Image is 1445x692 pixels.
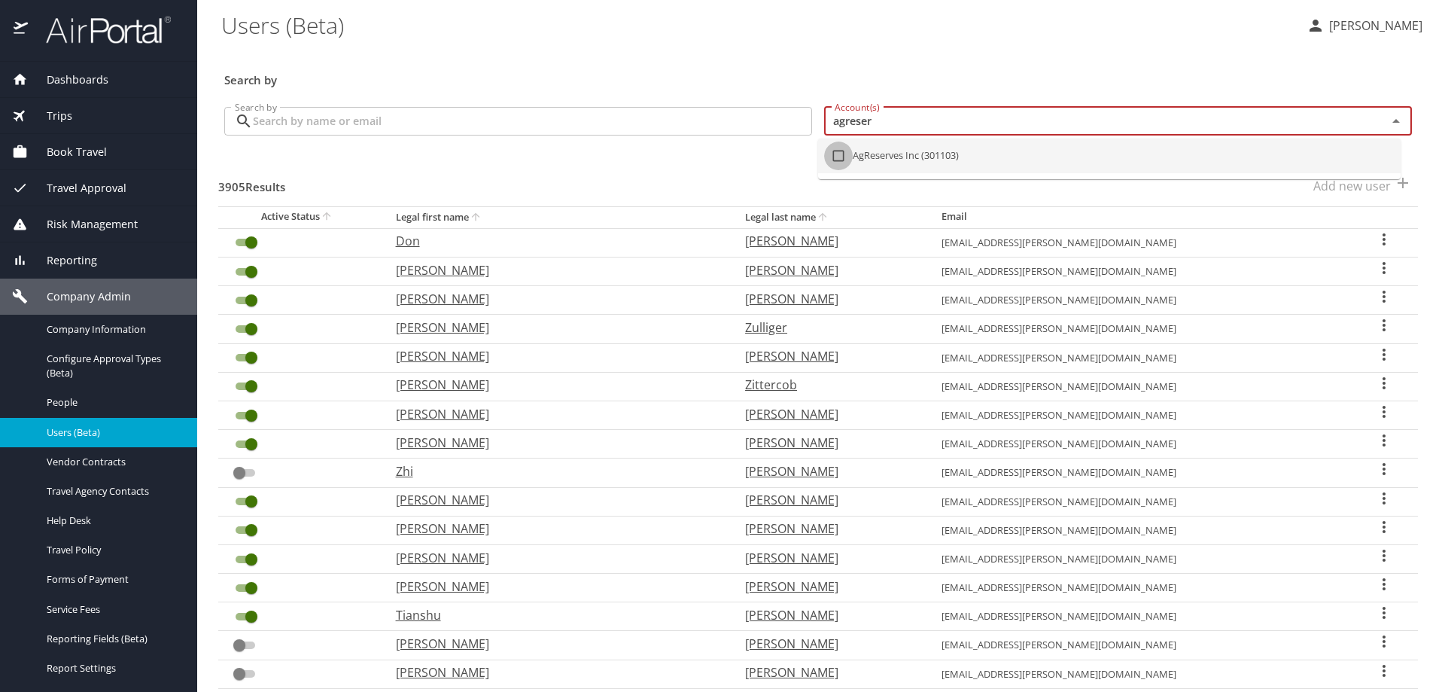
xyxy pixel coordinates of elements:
[218,169,285,196] h3: 3905 Results
[47,543,179,557] span: Travel Policy
[818,139,1401,173] li: AgReserves Inc (301103)
[47,484,179,498] span: Travel Agency Contacts
[28,144,107,160] span: Book Travel
[745,549,911,567] p: [PERSON_NAME]
[396,635,716,653] p: [PERSON_NAME]
[745,319,911,337] p: Zulliger
[47,514,179,528] span: Help Desk
[396,261,716,279] p: [PERSON_NAME]
[47,425,179,440] span: Users (Beta)
[745,520,911,538] p: [PERSON_NAME]
[929,343,1351,372] td: [EMAIL_ADDRESS][PERSON_NAME][DOMAIN_NAME]
[320,210,335,224] button: sort
[929,401,1351,429] td: [EMAIL_ADDRESS][PERSON_NAME][DOMAIN_NAME]
[745,261,911,279] p: [PERSON_NAME]
[396,290,716,308] p: [PERSON_NAME]
[396,232,716,250] p: Don
[28,72,108,88] span: Dashboards
[816,211,831,225] button: sort
[745,635,911,653] p: [PERSON_NAME]
[733,206,929,228] th: Legal last name
[47,395,179,410] span: People
[47,572,179,587] span: Forms of Payment
[47,632,179,646] span: Reporting Fields (Beta)
[929,372,1351,401] td: [EMAIL_ADDRESS][PERSON_NAME][DOMAIN_NAME]
[28,288,131,305] span: Company Admin
[28,108,72,124] span: Trips
[47,602,179,617] span: Service Fees
[929,459,1351,487] td: [EMAIL_ADDRESS][PERSON_NAME][DOMAIN_NAME]
[47,352,179,380] span: Configure Approval Types (Beta)
[929,660,1351,688] td: [EMAIL_ADDRESS][PERSON_NAME][DOMAIN_NAME]
[929,602,1351,631] td: [EMAIL_ADDRESS][PERSON_NAME][DOMAIN_NAME]
[929,228,1351,257] td: [EMAIL_ADDRESS][PERSON_NAME][DOMAIN_NAME]
[47,322,179,337] span: Company Information
[1325,17,1422,35] p: [PERSON_NAME]
[47,661,179,675] span: Report Settings
[745,434,911,452] p: [PERSON_NAME]
[29,15,171,44] img: airportal-logo.png
[745,491,911,509] p: [PERSON_NAME]
[745,606,911,624] p: [PERSON_NAME]
[396,491,716,509] p: [PERSON_NAME]
[396,462,716,480] p: Zhi
[745,347,911,365] p: [PERSON_NAME]
[745,376,911,394] p: Zittercob
[28,180,126,197] span: Travel Approval
[745,663,911,681] p: [PERSON_NAME]
[469,211,484,225] button: sort
[47,455,179,469] span: Vendor Contracts
[28,216,138,233] span: Risk Management
[396,319,716,337] p: [PERSON_NAME]
[396,606,716,624] p: Tianshu
[253,107,812,136] input: Search by name or email
[1300,12,1428,39] button: [PERSON_NAME]
[929,315,1351,343] td: [EMAIL_ADDRESS][PERSON_NAME][DOMAIN_NAME]
[929,516,1351,544] td: [EMAIL_ADDRESS][PERSON_NAME][DOMAIN_NAME]
[396,347,716,365] p: [PERSON_NAME]
[745,578,911,596] p: [PERSON_NAME]
[929,631,1351,660] td: [EMAIL_ADDRESS][PERSON_NAME][DOMAIN_NAME]
[929,487,1351,516] td: [EMAIL_ADDRESS][PERSON_NAME][DOMAIN_NAME]
[396,549,716,567] p: [PERSON_NAME]
[929,258,1351,286] td: [EMAIL_ADDRESS][PERSON_NAME][DOMAIN_NAME]
[929,544,1351,573] td: [EMAIL_ADDRESS][PERSON_NAME][DOMAIN_NAME]
[745,290,911,308] p: [PERSON_NAME]
[929,206,1351,228] th: Email
[929,430,1351,459] td: [EMAIL_ADDRESS][PERSON_NAME][DOMAIN_NAME]
[218,206,384,228] th: Active Status
[221,2,1294,48] h1: Users (Beta)
[396,405,716,423] p: [PERSON_NAME]
[929,574,1351,602] td: [EMAIL_ADDRESS][PERSON_NAME][DOMAIN_NAME]
[384,206,734,228] th: Legal first name
[396,434,716,452] p: [PERSON_NAME]
[396,520,716,538] p: [PERSON_NAME]
[929,286,1351,315] td: [EMAIL_ADDRESS][PERSON_NAME][DOMAIN_NAME]
[396,578,716,596] p: [PERSON_NAME]
[396,376,716,394] p: [PERSON_NAME]
[224,62,1412,89] h3: Search by
[1386,111,1407,132] button: Close
[28,252,97,269] span: Reporting
[396,663,716,681] p: [PERSON_NAME]
[14,15,29,44] img: icon-airportal.png
[745,405,911,423] p: [PERSON_NAME]
[745,462,911,480] p: [PERSON_NAME]
[745,232,911,250] p: [PERSON_NAME]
